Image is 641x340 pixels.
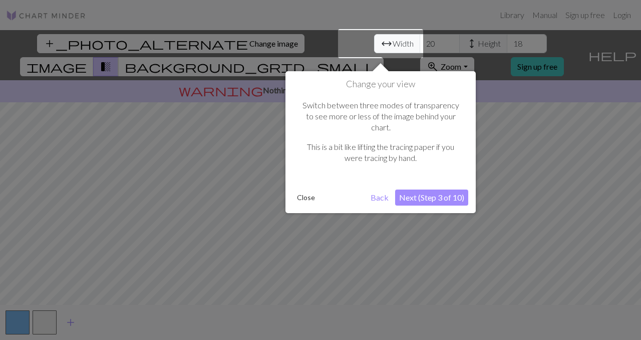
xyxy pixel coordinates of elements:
p: This is a bit like lifting the tracing paper if you were tracing by hand. [298,141,463,164]
h1: Change your view [293,79,468,90]
button: Next (Step 3 of 10) [395,190,468,206]
button: Back [367,190,393,206]
div: Change your view [285,71,476,213]
p: Switch between three modes of transparency to see more or less of the image behind your chart. [298,100,463,133]
button: Close [293,190,319,205]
